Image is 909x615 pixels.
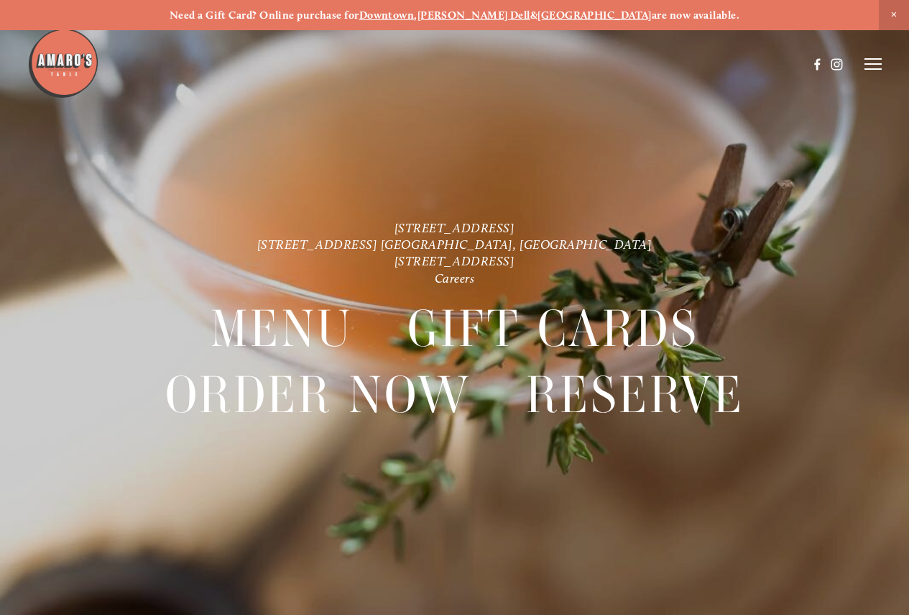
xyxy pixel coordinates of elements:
strong: Need a Gift Card? Online purchase for [170,9,359,22]
a: [GEOGRAPHIC_DATA] [537,9,652,22]
a: Gift Cards [407,296,699,361]
a: [STREET_ADDRESS] [394,254,515,269]
strong: are now available. [652,9,739,22]
a: [STREET_ADDRESS] [394,220,515,235]
a: Careers [435,270,475,286]
strong: , [414,9,417,22]
span: Menu [211,296,353,362]
strong: & [530,9,537,22]
a: [STREET_ADDRESS] [GEOGRAPHIC_DATA], [GEOGRAPHIC_DATA] [257,237,652,252]
span: Gift Cards [407,296,699,362]
a: [PERSON_NAME] Dell [417,9,530,22]
a: Downtown [359,9,415,22]
a: Menu [211,296,353,361]
a: Order Now [165,363,471,428]
a: Reserve [526,363,744,428]
img: Amaro's Table [27,27,99,99]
